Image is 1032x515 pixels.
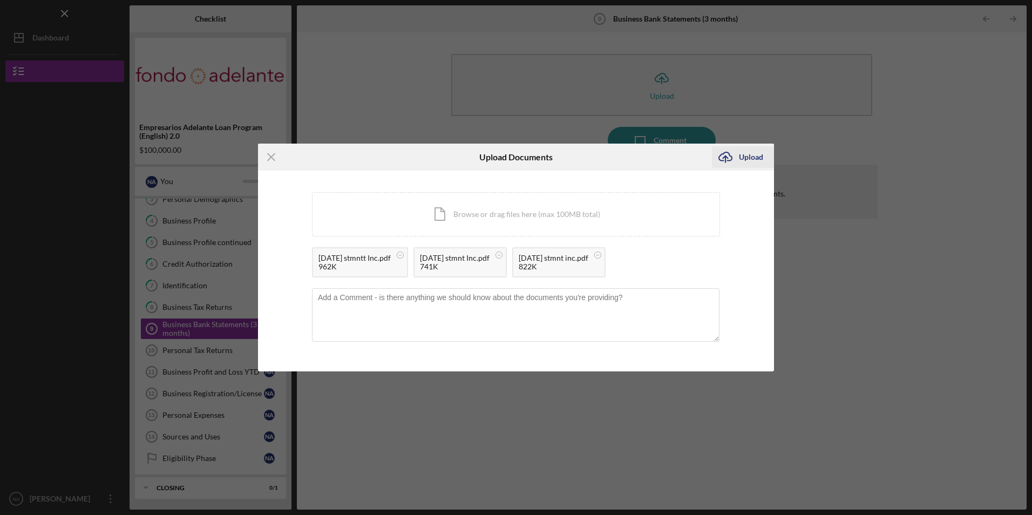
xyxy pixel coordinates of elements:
button: Upload [712,146,774,168]
div: [DATE] stmnt Inc.pdf [420,254,490,262]
div: 822K [519,262,588,271]
div: [DATE] stmntt Inc.pdf [318,254,391,262]
div: [DATE] stmnt inc.pdf [519,254,588,262]
div: Upload [739,146,763,168]
h6: Upload Documents [479,152,553,162]
div: 962K [318,262,391,271]
div: 741K [420,262,490,271]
